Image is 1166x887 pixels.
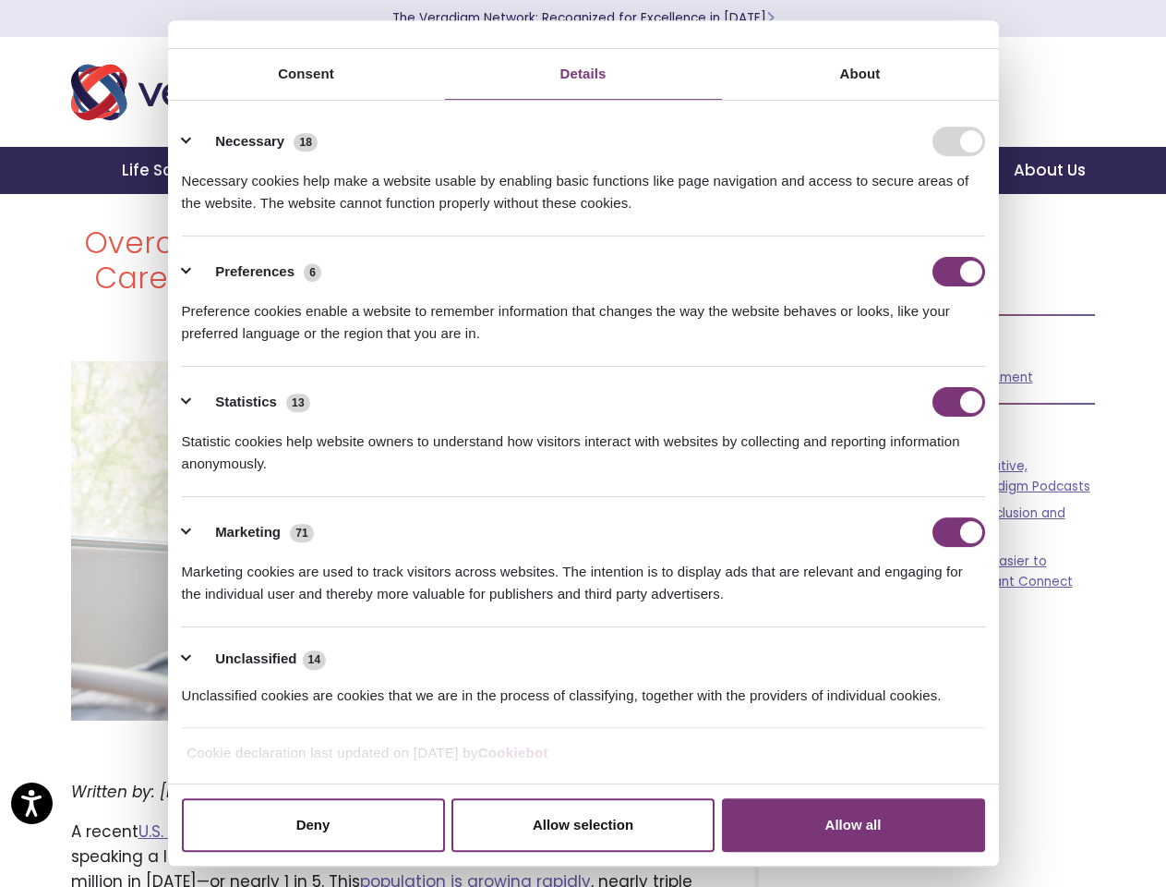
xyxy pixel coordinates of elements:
button: Marketing (71) [182,517,326,547]
a: U.S. Census Bureau report [138,820,341,843]
div: Marketing cookies are used to track visitors across websites. The intention is to display ads tha... [182,547,985,605]
div: Unclassified cookies are cookies that we are in the process of classifying, together with the pro... [182,671,985,707]
button: Unclassified (14) [182,648,338,671]
button: Preferences (6) [182,257,333,286]
button: Deny [182,798,445,852]
a: Cookiebot [478,745,548,760]
label: Marketing [215,522,281,543]
button: Statistics (13) [182,387,322,417]
label: Preferences [215,261,295,283]
div: Necessary cookies help make a website usable by enabling basic functions like page navigation and... [182,156,985,214]
em: Written by: [PERSON_NAME], PhD [71,781,324,803]
label: Necessary [215,131,284,152]
button: Allow all [722,798,985,852]
div: Cookie declaration last updated on [DATE] by [173,742,993,778]
button: Allow selection [451,798,715,852]
img: Veradigm logo [71,62,325,123]
a: Life Sciences [100,147,253,194]
a: About [722,49,999,100]
label: Statistics [215,392,277,413]
a: About Us [992,147,1108,194]
a: The Veradigm Network: Recognized for Excellence in [DATE]Learn More [392,9,775,27]
a: Details [445,49,722,100]
div: Preference cookies enable a website to remember information that changes the way the website beha... [182,286,985,345]
button: Necessary (18) [182,127,330,156]
div: Statistic cookies help website owners to understand how visitors interact with websites by collec... [182,417,985,475]
span: Learn More [766,9,775,27]
a: Consent [168,49,445,100]
h1: Overcoming Language Barriers in Patient Care: A Powerful Solution for Healthcare Providers [71,225,710,332]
